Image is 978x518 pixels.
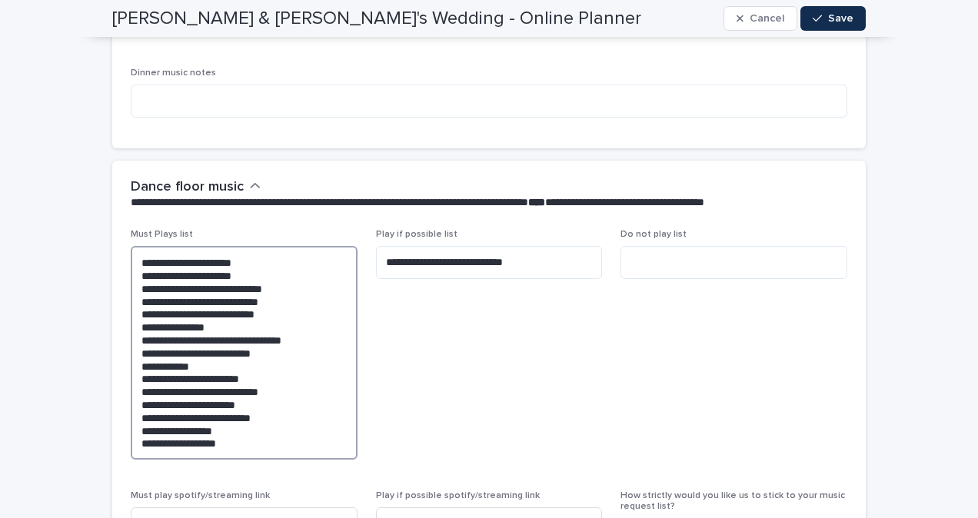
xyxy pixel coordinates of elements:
[750,13,784,24] span: Cancel
[376,491,540,500] span: Play if possible spotify/streaming link
[828,13,853,24] span: Save
[112,8,641,30] h2: [PERSON_NAME] & [PERSON_NAME]'s Wedding - Online Planner
[376,230,457,239] span: Play if possible list
[724,6,797,31] button: Cancel
[800,6,866,31] button: Save
[131,179,244,196] h2: Dance floor music
[131,179,261,196] button: Dance floor music
[131,491,270,500] span: Must play spotify/streaming link
[131,68,216,78] span: Dinner music notes
[131,230,193,239] span: Must Plays list
[620,491,845,511] span: How strictly would you like us to stick to your music request list?
[620,230,687,239] span: Do not play list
